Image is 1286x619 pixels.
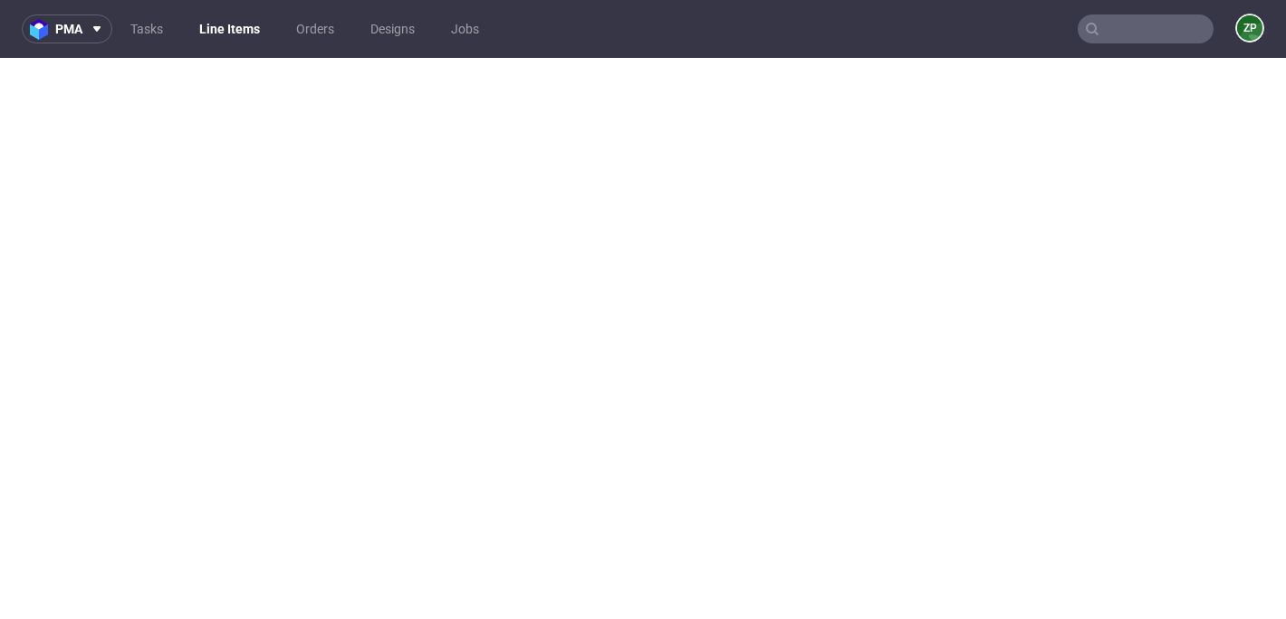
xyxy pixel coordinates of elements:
button: pma [22,14,112,43]
span: pma [55,23,82,35]
a: Tasks [120,14,174,43]
a: Line Items [188,14,271,43]
img: logo [30,19,55,40]
figcaption: ZP [1237,15,1262,41]
a: Jobs [440,14,490,43]
a: Designs [360,14,426,43]
a: Orders [285,14,345,43]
